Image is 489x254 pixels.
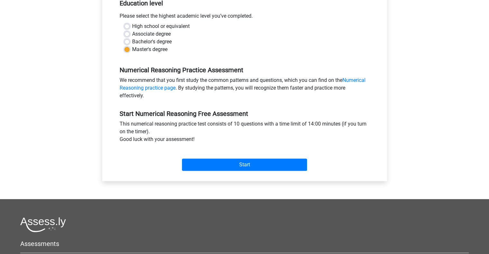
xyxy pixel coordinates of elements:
[115,76,375,102] div: We recommend that you first study the common patterns and questions, which you can find on the . ...
[182,159,307,171] input: Start
[132,30,171,38] label: Associate degree
[120,66,370,74] h5: Numerical Reasoning Practice Assessment
[132,46,168,53] label: Master's degree
[120,110,370,118] h5: Start Numerical Reasoning Free Assessment
[132,22,190,30] label: High school or equivalent
[132,38,172,46] label: Bachelor's degree
[115,12,375,22] div: Please select the highest academic level you’ve completed.
[115,120,375,146] div: This numerical reasoning practice test consists of 10 questions with a time limit of 14:00 minute...
[20,240,469,248] h5: Assessments
[20,217,66,232] img: Assessly logo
